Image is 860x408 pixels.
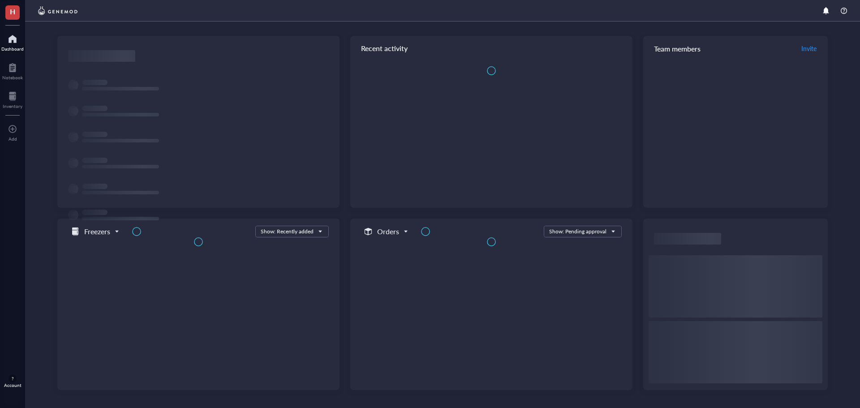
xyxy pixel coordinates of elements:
[84,226,110,237] h5: Freezers
[1,46,24,52] div: Dashboard
[36,5,80,16] img: genemod-logo
[2,60,23,80] a: Notebook
[3,103,22,109] div: Inventory
[3,89,22,109] a: Inventory
[9,136,17,142] div: Add
[1,32,24,52] a: Dashboard
[4,382,21,388] div: Account
[350,36,632,61] div: Recent activity
[801,41,817,56] button: Invite
[12,376,13,381] span: ?
[643,36,828,61] div: Team members
[377,226,399,237] h5: Orders
[801,44,817,53] span: Invite
[2,75,23,80] div: Notebook
[10,6,15,17] span: H
[549,228,606,236] div: Show: Pending approval
[261,228,314,236] div: Show: Recently added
